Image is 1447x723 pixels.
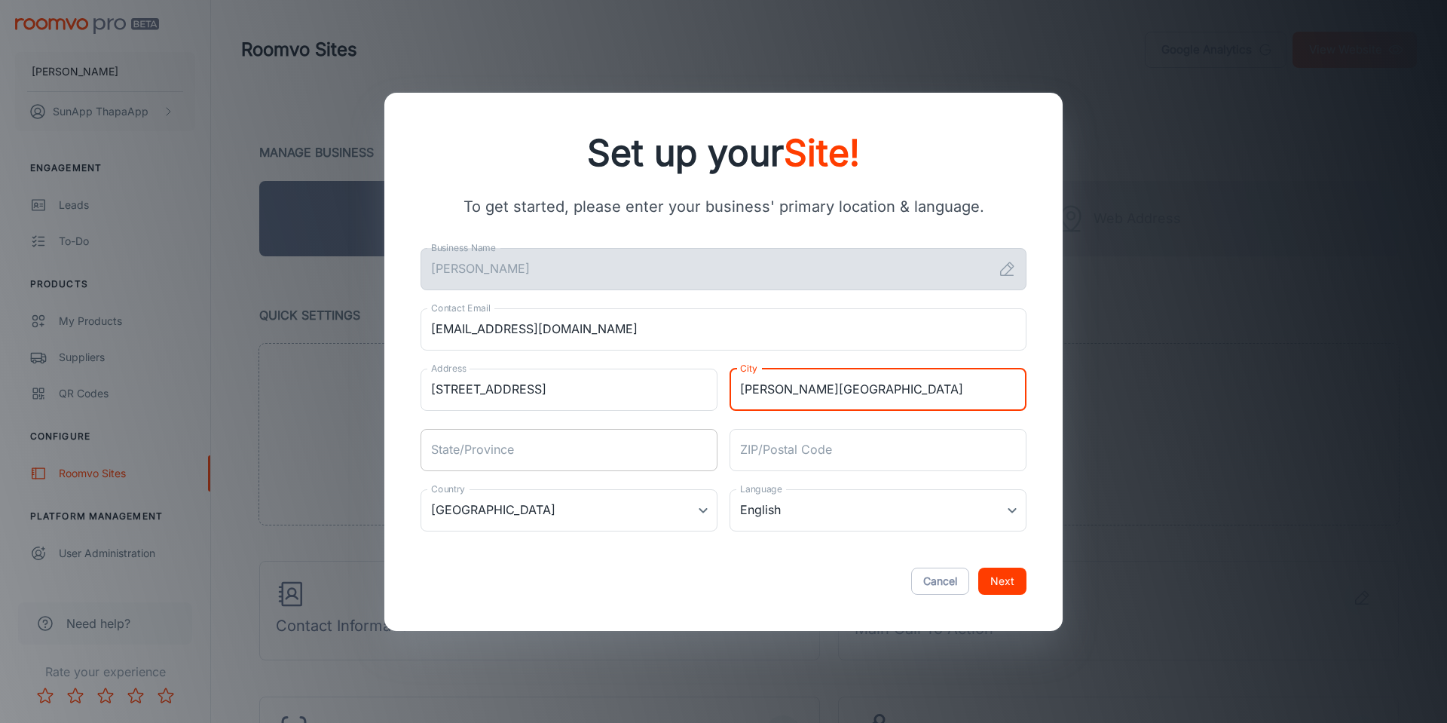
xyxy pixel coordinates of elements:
span: Site! [784,130,860,175]
div: Set up your [421,129,1026,177]
label: Country [431,483,465,495]
div: English [730,489,1026,532]
button: Cancel [911,568,969,595]
label: Contact Email [431,302,491,314]
button: Next [978,568,1026,595]
label: Address [431,362,467,375]
label: Business Name [431,241,496,254]
h5: To get started, please enter your business' primary location & language. [421,195,1026,218]
label: Language [740,483,782,495]
div: [GEOGRAPHIC_DATA] [421,489,717,532]
label: City [740,362,757,375]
